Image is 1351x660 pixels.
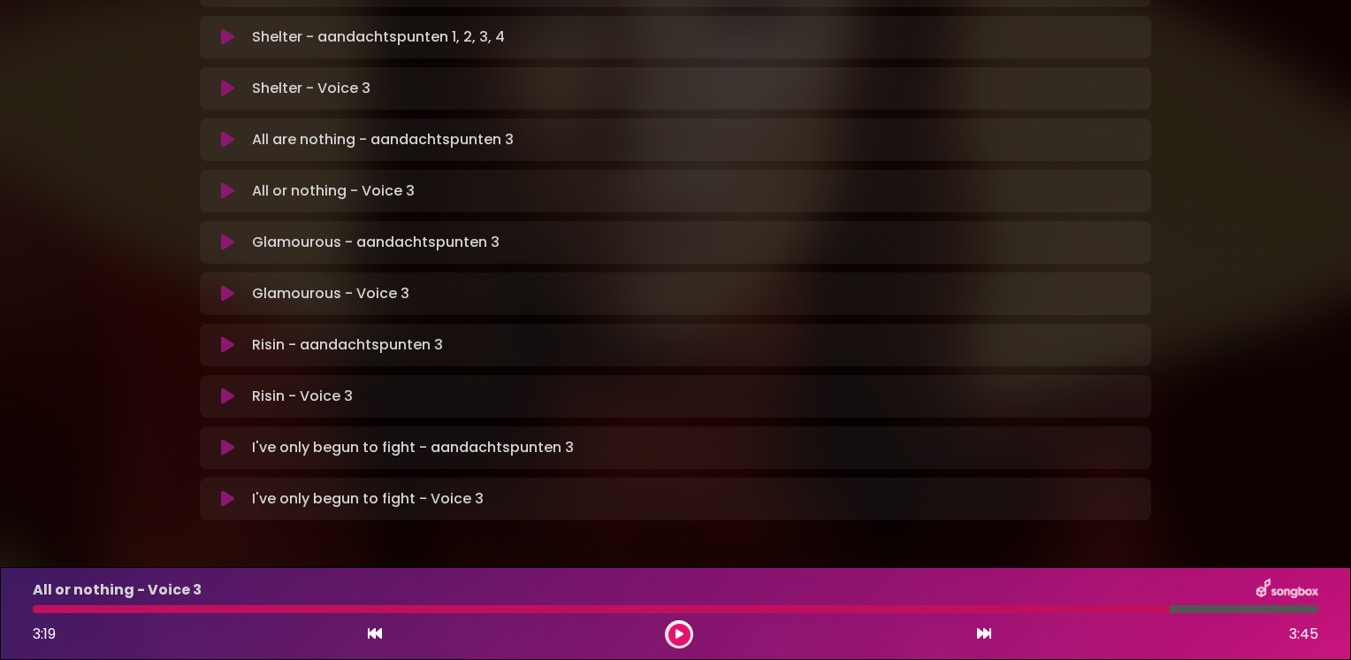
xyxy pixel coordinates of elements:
[252,232,500,253] p: Glamourous - aandachtspunten 3
[252,488,484,510] p: I've only begun to fight - Voice 3
[252,27,505,48] p: Shelter - aandachtspunten 1, 2, 3, 4
[1256,579,1318,602] img: songbox-logo-white.png
[252,180,415,202] p: All or nothing - Voice 3
[252,283,409,304] p: Glamourous - Voice 3
[33,579,202,601] p: All or nothing - Voice 3
[252,78,370,99] p: Shelter - Voice 3
[252,129,514,150] p: All are nothing - aandachtspunten 3
[252,334,443,356] p: Risin - aandachtspunten 3
[252,386,353,407] p: Risin - Voice 3
[252,437,574,458] p: I've only begun to fight - aandachtspunten 3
